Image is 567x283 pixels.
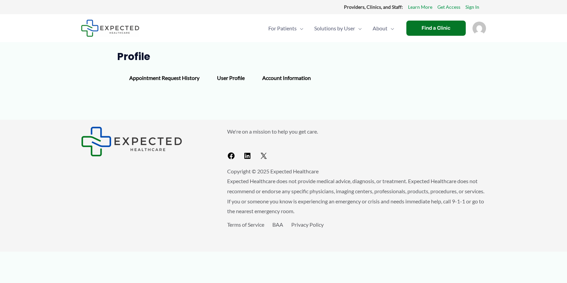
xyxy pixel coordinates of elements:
div: Appointment Request History [120,68,208,88]
img: Expected Healthcare Logo - side, dark font, small [81,20,139,37]
span: About [373,17,387,40]
span: Menu Toggle [387,17,394,40]
aside: Footer Widget 2 [227,126,486,163]
a: Account icon link [473,24,486,31]
a: Sign In [465,3,479,11]
span: Menu Toggle [355,17,362,40]
span: Copyright © 2025 Expected Healthcare [227,168,319,174]
a: Terms of Service [227,221,264,228]
div: User Profile [208,68,253,88]
a: Learn More [408,3,432,11]
a: For PatientsMenu Toggle [263,17,309,40]
span: Menu Toggle [297,17,303,40]
a: AboutMenu Toggle [367,17,400,40]
a: Find a Clinic [406,21,466,36]
p: We're on a mission to help you get care. [227,126,486,137]
aside: Footer Widget 3 [227,220,486,245]
img: Expected Healthcare Logo - side, dark font, small [81,126,182,157]
aside: Footer Widget 1 [81,126,210,157]
a: BAA [272,221,283,228]
nav: Primary Site Navigation [263,17,400,40]
strong: Providers, Clinics, and Staff: [344,4,403,10]
span: Solutions by User [314,17,355,40]
h1: Profile [117,51,450,63]
span: For Patients [268,17,297,40]
a: Get Access [437,3,460,11]
div: Account Information [253,68,320,88]
a: Solutions by UserMenu Toggle [309,17,367,40]
a: Privacy Policy [291,221,324,228]
span: Expected Healthcare does not provide medical advice, diagnosis, or treatment. Expected Healthcare... [227,178,484,214]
